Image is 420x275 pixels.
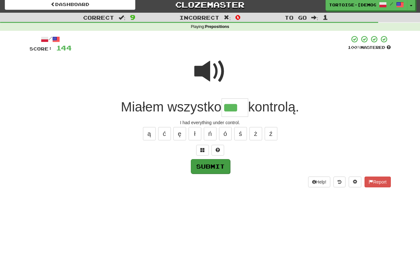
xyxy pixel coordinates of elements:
button: Submit [191,159,230,174]
button: ł [189,127,201,140]
button: ś [234,127,247,140]
button: ą [143,127,156,140]
button: ń [204,127,216,140]
span: : [224,15,231,20]
span: Score: [29,46,52,51]
span: : [311,15,318,20]
button: Round history (alt+y) [333,177,346,187]
span: Incorrect [179,14,219,21]
span: Correct [83,14,114,21]
button: ż [249,127,262,140]
div: Mastered [348,45,391,50]
span: kontrolą. [248,99,299,114]
button: Single letter hint - you only get 1 per sentence and score half the points! alt+h [211,145,224,156]
button: ć [158,127,171,140]
button: ź [265,127,277,140]
span: 0 [235,13,241,21]
div: / [29,35,72,43]
button: ó [219,127,232,140]
span: 1 [323,13,328,21]
span: Miałem wszystko [121,99,221,114]
span: To go [285,14,307,21]
span: : [119,15,126,20]
button: Report [365,177,391,187]
strong: Prepositions [205,24,229,29]
button: Help! [308,177,331,187]
button: Switch sentence to multiple choice alt+p [196,145,209,156]
span: / [390,2,393,6]
span: tortoise-[DEMOGRAPHIC_DATA] [329,2,376,8]
div: I had everything under control. [29,119,391,126]
span: 9 [130,13,135,21]
span: 144 [56,44,72,52]
button: ę [173,127,186,140]
span: 100 % [348,45,360,50]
